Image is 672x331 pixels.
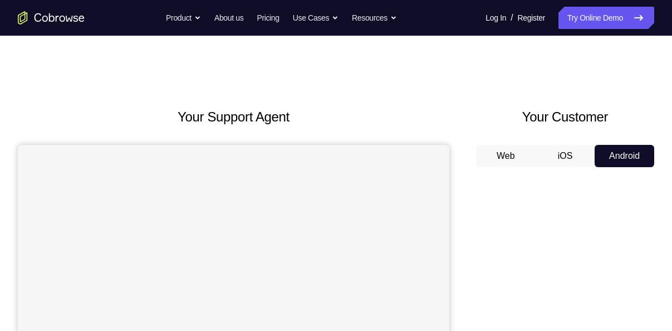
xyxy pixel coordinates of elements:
button: iOS [536,145,595,167]
span: / [511,11,513,25]
a: Register [518,7,545,29]
a: Log In [485,7,506,29]
a: About us [214,7,243,29]
button: Resources [352,7,397,29]
a: Try Online Demo [558,7,654,29]
a: Go to the home page [18,11,85,25]
button: Product [166,7,201,29]
h2: Your Support Agent [18,107,449,127]
button: Use Cases [293,7,339,29]
a: Pricing [257,7,279,29]
button: Android [595,145,654,167]
button: Web [476,145,536,167]
h2: Your Customer [476,107,654,127]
